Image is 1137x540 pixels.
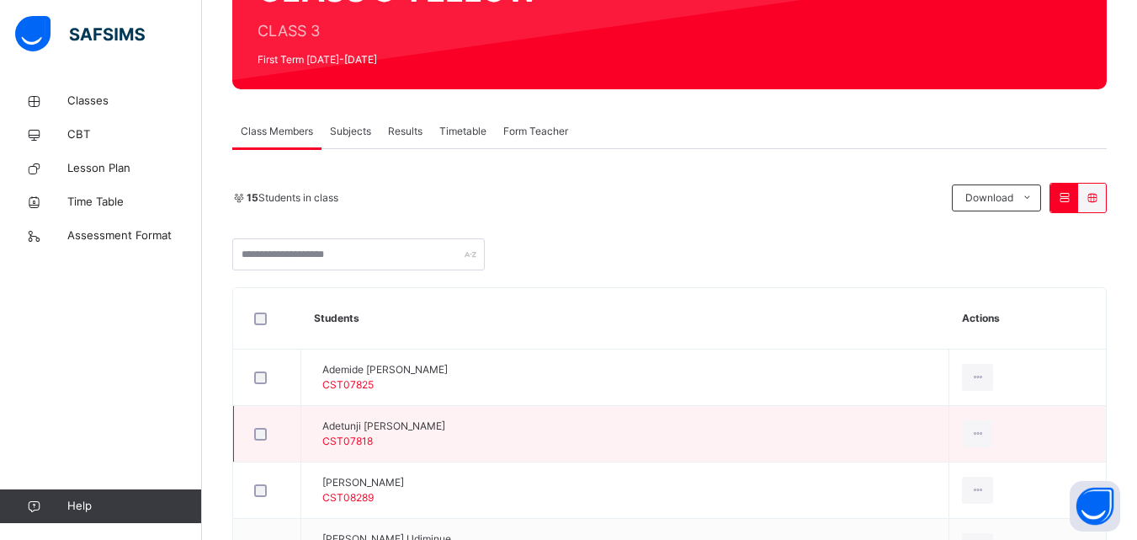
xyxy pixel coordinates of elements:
[322,491,374,504] span: CST08289
[15,16,145,51] img: safsims
[322,435,373,447] span: CST07818
[1070,481,1120,532] button: Open asap
[322,475,404,490] span: [PERSON_NAME]
[301,288,949,350] th: Students
[322,378,374,391] span: CST07825
[67,227,202,244] span: Assessment Format
[247,190,338,206] span: Students in class
[965,190,1013,206] span: Download
[67,160,202,177] span: Lesson Plan
[330,124,371,139] span: Subjects
[67,126,202,143] span: CBT
[503,124,568,139] span: Form Teacher
[258,52,539,67] span: First Term [DATE]-[DATE]
[67,93,202,110] span: Classes
[322,362,448,377] span: Ademide [PERSON_NAME]
[388,124,422,139] span: Results
[439,124,486,139] span: Timetable
[949,288,1106,350] th: Actions
[67,194,202,211] span: Time Table
[322,419,445,434] span: Adetunji [PERSON_NAME]
[247,191,258,204] b: 15
[241,124,313,139] span: Class Members
[67,498,201,515] span: Help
